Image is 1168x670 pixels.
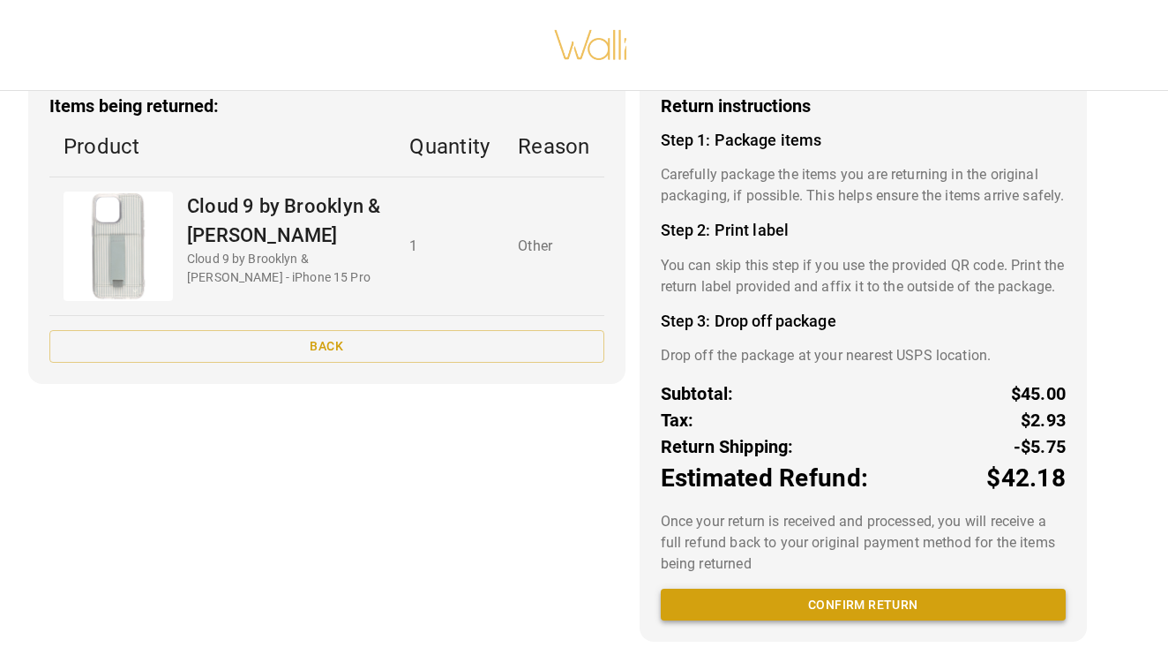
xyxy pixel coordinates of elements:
[49,96,604,117] h3: Items being returned:
[518,236,589,257] p: Other
[661,164,1066,207] p: Carefully package the items you are returning in the original packaging, if possible. This helps ...
[986,460,1066,497] p: $42.18
[49,330,604,363] button: Back
[187,192,381,250] p: Cloud 9 by Brooklyn & [PERSON_NAME]
[661,131,1066,150] h4: Step 1: Package items
[661,96,1066,117] h3: Return instructions
[661,433,794,460] p: Return Shipping:
[661,345,1066,366] p: Drop off the package at your nearest USPS location.
[661,589,1066,621] button: Confirm return
[661,407,694,433] p: Tax:
[64,131,381,162] p: Product
[661,221,1066,240] h4: Step 2: Print label
[661,312,1066,331] h4: Step 3: Drop off package
[409,131,490,162] p: Quantity
[187,250,381,287] p: Cloud 9 by Brooklyn & [PERSON_NAME] - iPhone 15 Pro
[661,380,734,407] p: Subtotal:
[553,7,629,83] img: walli-inc.myshopify.com
[518,131,589,162] p: Reason
[409,236,490,257] p: 1
[1014,433,1066,460] p: -$5.75
[661,511,1066,575] p: Once your return is received and processed, you will receive a full refund back to your original ...
[1021,407,1066,433] p: $2.93
[1011,380,1066,407] p: $45.00
[661,460,868,497] p: Estimated Refund:
[661,255,1066,297] p: You can skip this step if you use the provided QR code. Print the return label provided and affix...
